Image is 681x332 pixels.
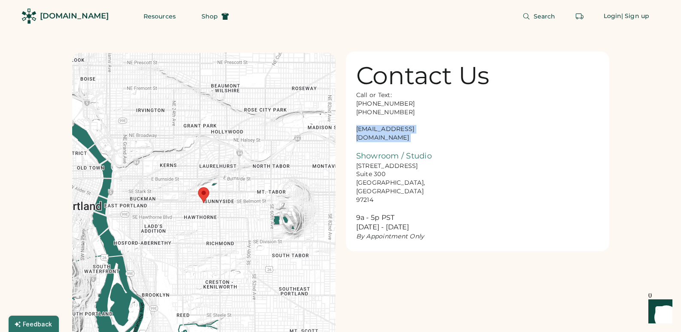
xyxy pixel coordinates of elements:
span: Shop [202,13,218,19]
font: Showroom / Studio [356,151,432,161]
div: Call or Text: [PHONE_NUMBER] [PHONE_NUMBER] [EMAIL_ADDRESS][DOMAIN_NAME] [STREET_ADDRESS] Suite 3... [356,91,442,241]
em: By Appointment Only [356,232,424,240]
div: [DOMAIN_NAME] [40,11,109,21]
button: Retrieve an order [571,8,588,25]
img: Rendered Logo - Screens [21,9,37,24]
div: | Sign up [621,12,649,21]
button: Resources [133,8,186,25]
button: Search [512,8,566,25]
button: Shop [191,8,239,25]
div: Contact Us [356,62,490,89]
font: 9a - 5p PST [DATE] - [DATE] [356,213,409,231]
span: Search [534,13,556,19]
iframe: Front Chat [640,293,677,330]
div: Login [604,12,622,21]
